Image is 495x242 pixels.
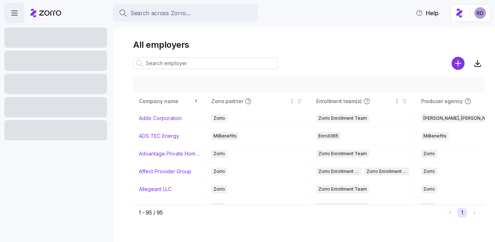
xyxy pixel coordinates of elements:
[139,186,172,193] a: Allegeant LLC
[452,57,465,70] svg: add icon
[423,167,435,175] span: Zorro
[213,185,225,193] span: Zorro
[139,115,182,122] a: Addx Corporation
[213,132,237,140] span: MiBenefits
[213,114,225,122] span: Zorro
[211,98,243,105] span: Zorro partner
[423,132,447,140] span: MiBenefits
[139,209,442,216] div: 1 - 95 / 95
[213,150,225,158] span: Zorro
[310,93,415,110] th: Enrollment team(s)Not sorted
[457,208,467,217] button: 1
[318,167,359,175] span: Zorro Enrollment Team
[139,132,179,140] a: ADS TEC Energy
[421,98,463,105] span: Producer agency
[113,4,258,22] button: Search across Zorro...
[318,150,367,158] span: Zorro Enrollment Team
[416,9,439,17] span: Help
[139,168,191,175] a: Affect Provider Group
[394,99,399,104] div: Not sorted
[194,99,199,104] div: Sorted ascending
[213,203,222,211] span: AJG
[423,203,432,211] span: AJG
[316,98,362,105] span: Enrollment team(s)
[445,208,454,217] button: Previous page
[130,9,190,18] span: Search across Zorro...
[367,167,407,175] span: Zorro Enrollment Experts
[139,97,192,105] div: Company name
[139,150,199,157] a: Advantage Private Home Care
[318,203,367,211] span: Zorro Enrollment Team
[139,203,199,211] a: Always On Call Answering Service
[423,150,435,158] span: Zorro
[213,167,225,175] span: Zorro
[318,185,367,193] span: Zorro Enrollment Team
[410,6,444,20] button: Help
[318,114,367,122] span: Zorro Enrollment Team
[318,132,338,140] span: Enroll365
[133,39,485,50] h1: All employers
[133,93,206,110] th: Company nameSorted ascending
[133,58,278,69] input: Search employer
[470,208,479,217] button: Next page
[474,7,486,19] img: 6d862e07fa9c5eedf81a4422c42283ac
[289,99,295,104] div: Not sorted
[206,93,310,110] th: Zorro partnerNot sorted
[423,185,435,193] span: Zorro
